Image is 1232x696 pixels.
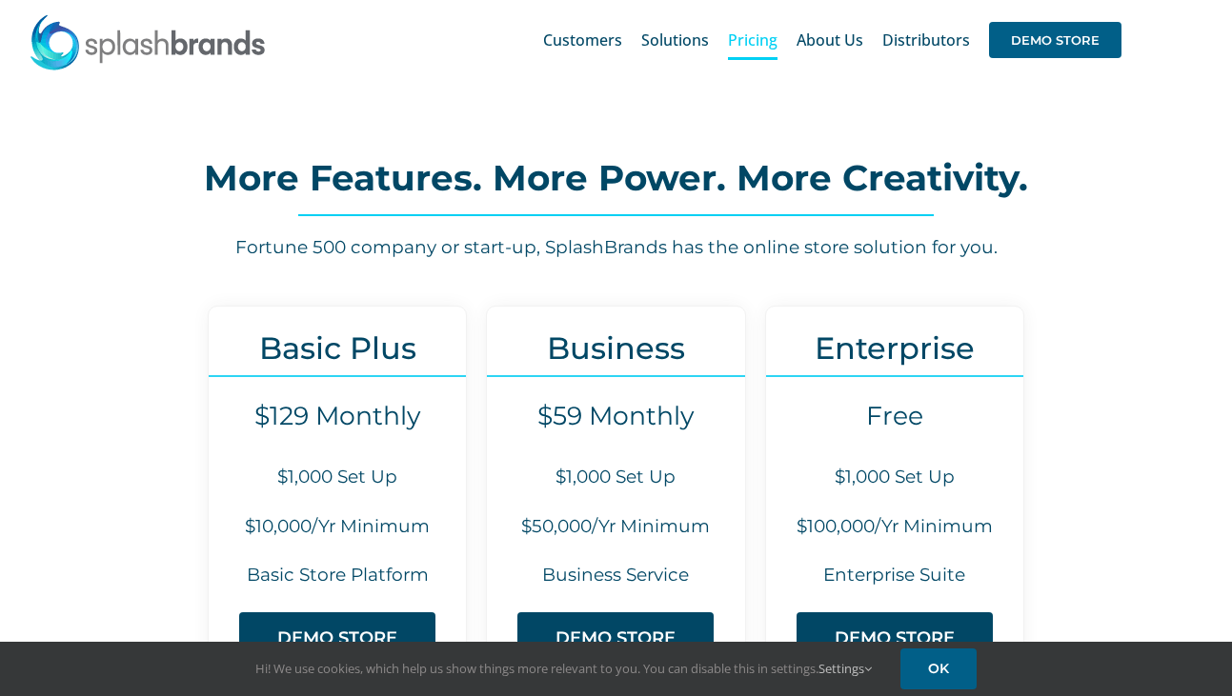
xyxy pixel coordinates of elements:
h4: $59 Monthly [487,401,744,431]
h6: $1,000 Set Up [487,465,744,490]
span: Solutions [641,32,709,48]
h6: $10,000/Yr Minimum [209,514,466,540]
h4: Free [766,401,1023,431]
h6: Enterprise Suite [766,563,1023,588]
h2: More Features. More Power. More Creativity. [95,159,1137,197]
h3: Enterprise [766,330,1023,366]
span: Customers [543,32,622,48]
span: Hi! We use cookies, which help us show things more relevant to you. You can disable this in setti... [255,660,872,677]
a: DEMO STORE [989,10,1121,70]
h3: Business [487,330,744,366]
h6: $1,000 Set Up [766,465,1023,490]
span: About Us [797,32,863,48]
a: OK [900,648,977,689]
h4: $129 Monthly [209,401,466,431]
span: Pricing [728,32,778,48]
a: Pricing [728,10,778,70]
h3: Basic Plus [209,330,466,366]
h6: $100,000/Yr Minimum [766,514,1023,540]
a: DEMO STORE [517,612,714,665]
h6: Fortune 500 company or start-up, SplashBrands has the online store solution for you. [95,235,1137,261]
h6: $50,000/Yr Minimum [487,514,744,540]
h6: Business Service [487,563,744,588]
span: DEMO STORE [555,628,676,648]
img: SplashBrands.com Logo [29,13,267,70]
a: DEMO STORE [797,612,993,665]
a: Distributors [882,10,970,70]
a: Customers [543,10,622,70]
span: DEMO STORE [835,628,955,648]
a: Settings [818,660,872,677]
span: DEMO STORE [277,628,397,648]
h6: Basic Store Platform [209,563,466,588]
a: DEMO STORE [239,612,435,665]
span: Distributors [882,32,970,48]
h6: $1,000 Set Up [209,465,466,490]
nav: Main Menu [543,10,1121,70]
span: DEMO STORE [989,22,1121,58]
